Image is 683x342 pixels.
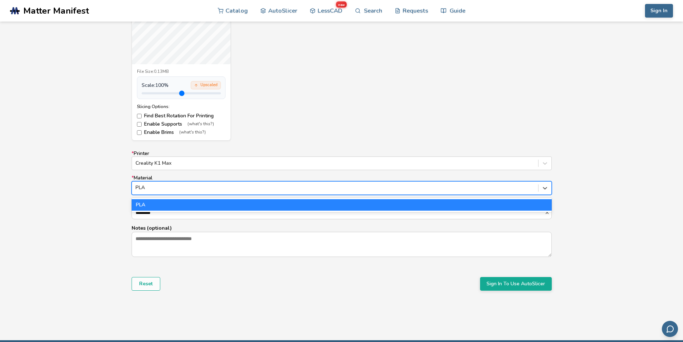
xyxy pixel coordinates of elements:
[137,113,226,119] label: Find Best Rotation For Printing
[23,6,89,16] span: Matter Manifest
[137,121,226,127] label: Enable Supports
[480,277,552,291] button: Sign In To Use AutoSlicer
[132,206,545,219] input: *Item Name
[132,224,552,232] p: Notes (optional)
[645,4,673,18] button: Sign In
[137,130,142,135] input: Enable Brims(what's this?)
[191,81,221,89] div: Upscaled
[132,232,551,257] textarea: Notes (optional)
[336,1,347,8] span: new
[132,151,552,170] label: Printer
[188,122,214,127] span: (what's this?)
[662,321,678,337] button: Send feedback via email
[137,69,226,74] div: File Size: 0.13MB
[132,277,160,291] button: Reset
[179,130,206,135] span: (what's this?)
[132,175,552,195] label: Material
[136,185,137,191] input: *MaterialPLAPLA
[545,210,551,215] button: *Item Name
[137,104,226,109] div: Slicing Options:
[137,114,142,118] input: Find Best Rotation For Printing
[137,130,226,135] label: Enable Brims
[142,83,169,88] span: Scale: 100 %
[132,199,552,211] div: PLA
[137,122,142,127] input: Enable Supports(what's this?)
